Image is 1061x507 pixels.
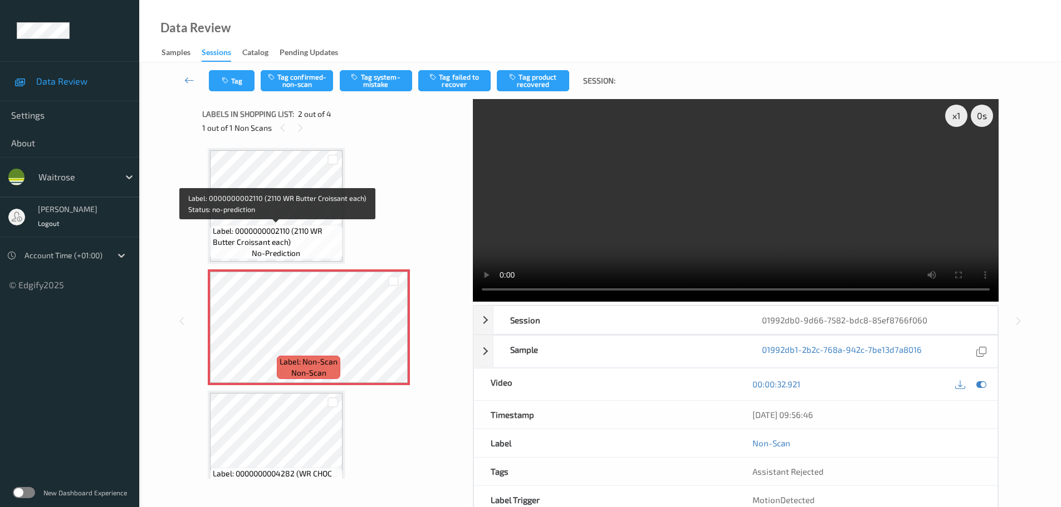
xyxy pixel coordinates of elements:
[280,356,338,367] span: Label: Non-Scan
[261,70,333,91] button: Tag confirmed-non-scan
[242,45,280,61] a: Catalog
[745,306,997,334] div: 01992db0-9d66-7582-bdc8-85ef8766f060
[473,335,998,368] div: Sample01992db1-2b2c-768a-942c-7be13d7a8016
[473,306,998,334] div: Session01992db0-9d66-7582-bdc8-85ef8766f060
[202,121,465,135] div: 1 out of 1 Non Scans
[752,378,800,390] a: 00:00:32.921
[202,109,294,120] span: Labels in shopping list:
[280,45,349,61] a: Pending Updates
[340,70,412,91] button: Tag system-mistake
[493,306,745,334] div: Session
[209,70,255,91] button: Tag
[762,344,922,359] a: 01992db1-2b2c-768a-942c-7be13d7a8016
[752,437,790,449] a: Non-Scan
[474,457,736,485] div: Tags
[583,75,615,86] span: Session:
[213,225,340,248] span: Label: 0000000002110 (2110 WR Butter Croissant each)
[493,336,745,367] div: Sample
[474,368,736,400] div: Video
[162,45,202,61] a: Samples
[202,47,231,62] div: Sessions
[945,105,967,127] div: x 1
[213,468,340,490] span: Label: 0000000004282 (WR CHOC TWIST)
[752,466,824,476] span: Assistant Rejected
[160,22,231,33] div: Data Review
[252,248,300,259] span: no-prediction
[291,367,326,378] span: non-scan
[298,109,331,120] span: 2 out of 4
[162,47,190,61] div: Samples
[280,47,338,61] div: Pending Updates
[971,105,993,127] div: 0 s
[752,409,981,420] div: [DATE] 09:56:46
[497,70,569,91] button: Tag product recovered
[474,401,736,429] div: Timestamp
[418,70,491,91] button: Tag failed to recover
[202,45,242,62] a: Sessions
[474,429,736,457] div: Label
[242,47,268,61] div: Catalog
